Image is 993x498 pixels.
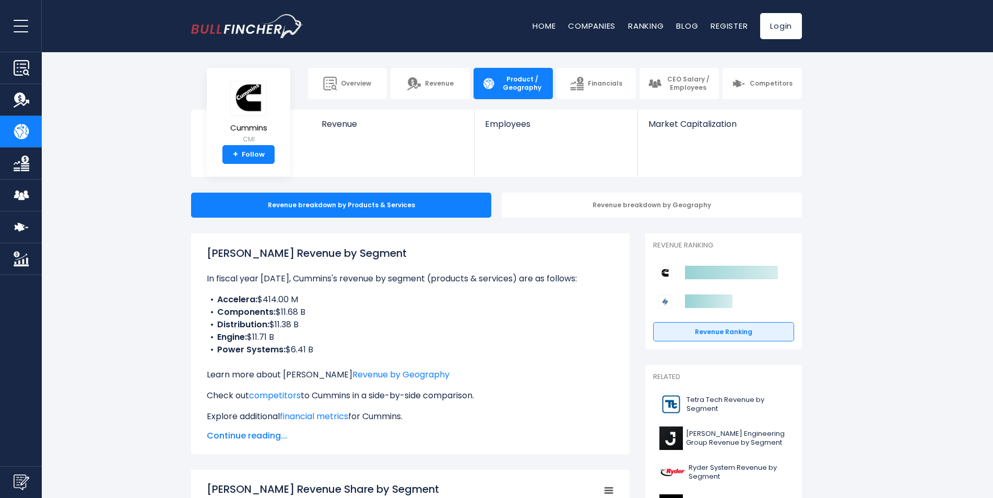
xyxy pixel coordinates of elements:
[533,20,555,31] a: Home
[659,426,683,450] img: J logo
[217,306,276,318] b: Components:
[658,266,672,280] img: Cummins competitors logo
[653,390,794,419] a: Tetra Tech Revenue by Segment
[502,193,802,218] div: Revenue breakdown by Geography
[659,393,683,416] img: TTEK logo
[474,68,553,99] a: Product / Geography
[207,272,614,285] p: In fiscal year [DATE], Cummins's revenue by segment (products & services) are as follows:
[676,20,698,31] a: Blog
[653,373,794,382] p: Related
[207,389,614,402] p: Check out to Cummins in a side-by-side comparison.
[207,306,614,318] li: $11.68 B
[588,79,622,88] span: Financials
[760,13,802,39] a: Login
[207,293,614,306] li: $414.00 M
[191,14,303,38] a: Go to homepage
[391,68,470,99] a: Revenue
[475,110,637,147] a: Employees
[485,119,626,129] span: Employees
[230,80,268,146] a: Cummins CMI
[308,68,387,99] a: Overview
[500,75,545,91] span: Product / Geography
[191,14,303,38] img: bullfincher logo
[723,68,802,99] a: Competitors
[207,410,614,423] p: Explore additional for Cummins.
[207,482,439,496] tspan: [PERSON_NAME] Revenue Share by Segment
[233,150,238,159] strong: +
[322,119,464,129] span: Revenue
[280,410,348,422] a: financial metrics
[311,110,475,147] a: Revenue
[341,79,371,88] span: Overview
[557,68,636,99] a: Financials
[711,20,748,31] a: Register
[648,119,790,129] span: Market Capitalization
[207,318,614,331] li: $11.38 B
[653,322,794,342] a: Revenue Ranking
[230,135,267,144] small: CMI
[750,79,793,88] span: Competitors
[653,458,794,487] a: Ryder System Revenue by Segment
[640,68,719,99] a: CEO Salary / Employees
[207,343,614,356] li: $6.41 B
[568,20,616,31] a: Companies
[249,389,301,401] a: competitors
[686,430,788,447] span: [PERSON_NAME] Engineering Group Revenue by Segment
[352,369,450,381] a: Revenue by Geography
[207,331,614,343] li: $11.71 B
[230,124,267,133] span: Cummins
[658,295,672,309] img: Emerson Electric Co. competitors logo
[653,424,794,453] a: [PERSON_NAME] Engineering Group Revenue by Segment
[191,193,491,218] div: Revenue breakdown by Products & Services
[687,396,788,413] span: Tetra Tech Revenue by Segment
[666,75,711,91] span: CEO Salary / Employees
[217,343,286,355] b: Power Systems:
[207,369,614,381] p: Learn more about [PERSON_NAME]
[207,430,614,442] span: Continue reading...
[425,79,454,88] span: Revenue
[653,241,794,250] p: Revenue Ranking
[217,331,247,343] b: Engine:
[689,464,788,481] span: Ryder System Revenue by Segment
[207,245,614,261] h1: [PERSON_NAME] Revenue by Segment
[638,110,801,147] a: Market Capitalization
[217,293,257,305] b: Accelera:
[222,145,275,164] a: +Follow
[217,318,269,330] b: Distribution:
[659,460,685,484] img: R logo
[628,20,664,31] a: Ranking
